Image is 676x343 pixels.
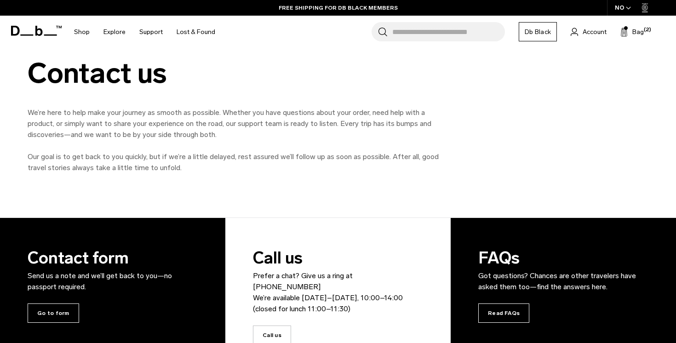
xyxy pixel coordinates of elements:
[478,270,644,292] p: Got questions? Chances are other travelers have asked them too—find the answers here.
[177,16,215,48] a: Lost & Found
[67,16,222,48] nav: Main Navigation
[139,16,163,48] a: Support
[28,246,193,292] h3: Contact form
[620,26,644,37] button: Bag (2)
[28,107,441,140] p: We’re here to help make your journey as smooth as possible. Whether you have questions about your...
[28,303,79,323] span: Go to form
[478,246,644,292] h3: FAQs
[644,26,651,34] span: (2)
[28,58,441,89] div: Contact us
[279,4,398,12] a: FREE SHIPPING FOR DB BLACK MEMBERS
[253,270,418,314] p: Prefer a chat? Give us a ring at [PHONE_NUMBER] We’re available [DATE]–[DATE], 10:00–14:00 (close...
[583,27,607,37] span: Account
[253,246,418,314] h3: Call us
[28,270,193,292] p: Send us a note and we’ll get back to you—no passport required.
[571,26,607,37] a: Account
[28,151,441,173] p: Our goal is to get back to you quickly, but if we’re a little delayed, rest assured we’ll follow ...
[74,16,90,48] a: Shop
[519,22,557,41] a: Db Black
[103,16,126,48] a: Explore
[478,303,529,323] span: Read FAQs
[632,27,644,37] span: Bag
